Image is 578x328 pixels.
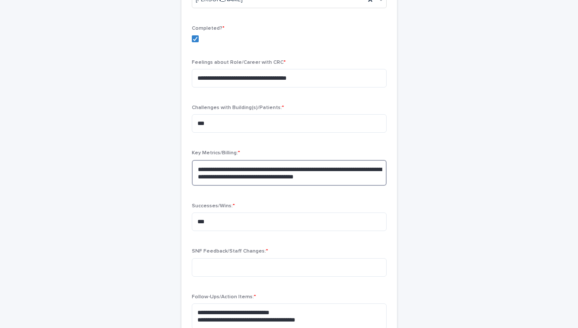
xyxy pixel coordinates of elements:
span: Key Metrics/Billing: [192,150,240,156]
span: Successes/Wins: [192,203,235,209]
span: Feelings about Role/Career with CRC [192,60,286,65]
span: Challenges with Building(s)/Patients: [192,105,284,110]
span: Follow-Ups/Action Items: [192,294,256,300]
span: Completed? [192,26,225,31]
span: SNF Feedback/Staff Changes: [192,249,268,254]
